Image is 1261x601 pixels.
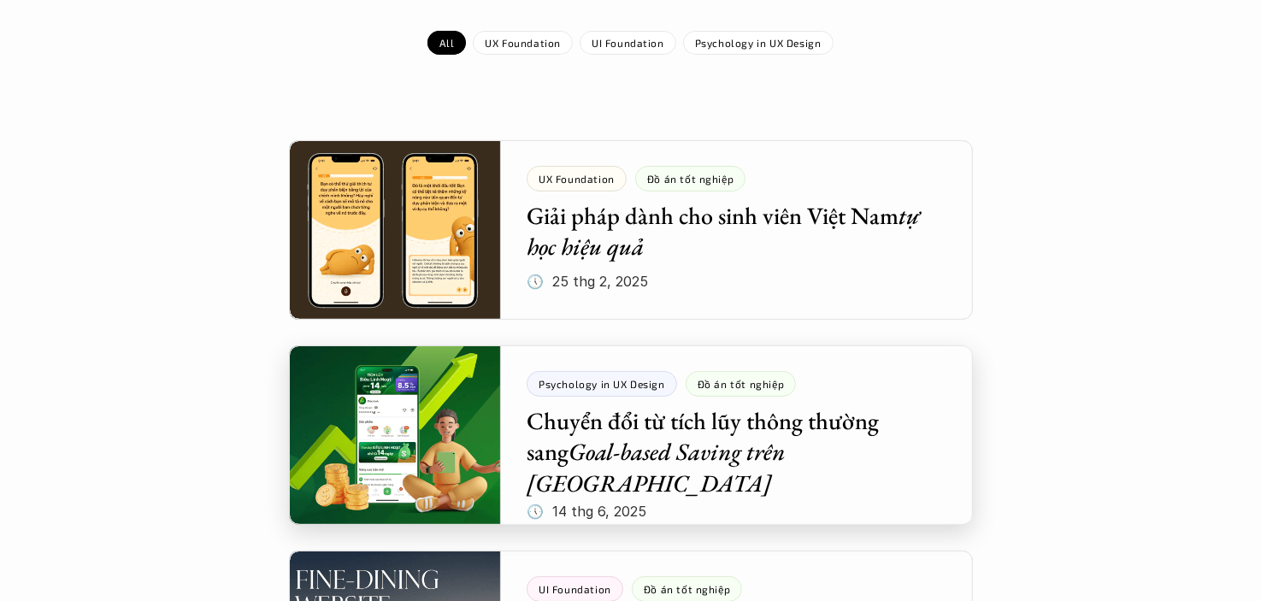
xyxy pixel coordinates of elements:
[473,31,573,55] a: UX Foundation
[580,31,676,55] a: UI Foundation
[683,31,834,55] a: Psychology in UX Design
[289,345,973,525] a: Psychology in UX DesignĐồ án tốt nghiệpChuyển đổi từ tích lũy thông thường sangGoal-based Saving ...
[695,37,822,49] p: Psychology in UX Design
[592,37,664,49] p: UI Foundation
[439,37,454,49] p: All
[289,140,973,320] a: UX FoundationĐồ án tốt nghiệpGiải pháp dành cho sinh viên Việt Namtự học hiệu quả🕔 25 thg 2, 2025
[485,37,561,49] p: UX Foundation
